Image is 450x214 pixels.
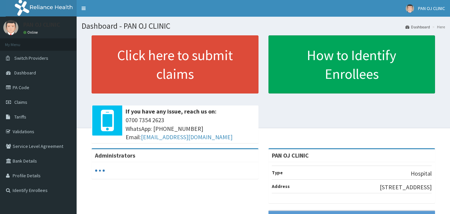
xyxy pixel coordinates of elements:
[418,5,445,11] span: PAN OJ CLINIC
[380,183,432,192] p: [STREET_ADDRESS]
[406,4,414,13] img: User Image
[272,183,290,189] b: Address
[14,70,36,76] span: Dashboard
[95,152,135,159] b: Administrators
[126,108,217,115] b: If you have any issue, reach us on:
[82,22,445,30] h1: Dashboard - PAN OJ CLINIC
[126,116,255,142] span: 0700 7354 2623 WhatsApp: [PHONE_NUMBER] Email:
[405,24,430,30] a: Dashboard
[268,35,435,93] a: How to Identify Enrollees
[3,20,18,35] img: User Image
[95,166,105,176] svg: audio-loading
[411,169,432,178] p: Hospital
[141,133,232,141] a: [EMAIL_ADDRESS][DOMAIN_NAME]
[23,22,60,28] p: PAN OJ CLINIC
[14,114,26,120] span: Tariffs
[14,55,48,61] span: Switch Providers
[272,152,309,159] strong: PAN OJ CLINIC
[272,170,283,176] b: Type
[14,99,27,105] span: Claims
[431,24,445,30] li: Here
[23,30,39,35] a: Online
[92,35,258,93] a: Click here to submit claims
